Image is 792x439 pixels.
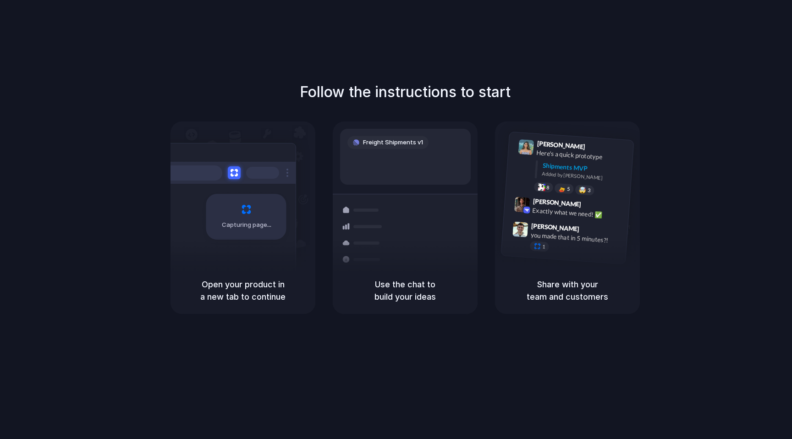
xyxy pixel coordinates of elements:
[533,196,581,209] span: [PERSON_NAME]
[222,220,273,230] span: Capturing page
[546,185,550,190] span: 8
[363,138,423,147] span: Freight Shipments v1
[300,81,511,103] h1: Follow the instructions to start
[567,187,570,192] span: 5
[536,148,628,164] div: Here's a quick prototype
[344,278,467,303] h5: Use the chat to build your ideas
[181,278,304,303] h5: Open your product in a new tab to continue
[542,244,545,249] span: 1
[537,138,585,152] span: [PERSON_NAME]
[542,161,627,176] div: Shipments MVP
[530,230,622,246] div: you made that in 5 minutes?!
[531,221,580,234] span: [PERSON_NAME]
[588,143,607,154] span: 9:41 AM
[584,200,603,211] span: 9:42 AM
[506,278,629,303] h5: Share with your team and customers
[532,205,624,221] div: Exactly what we need! ✅
[582,225,601,236] span: 9:47 AM
[579,187,587,193] div: 🤯
[588,188,591,193] span: 3
[542,170,626,183] div: Added by [PERSON_NAME]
